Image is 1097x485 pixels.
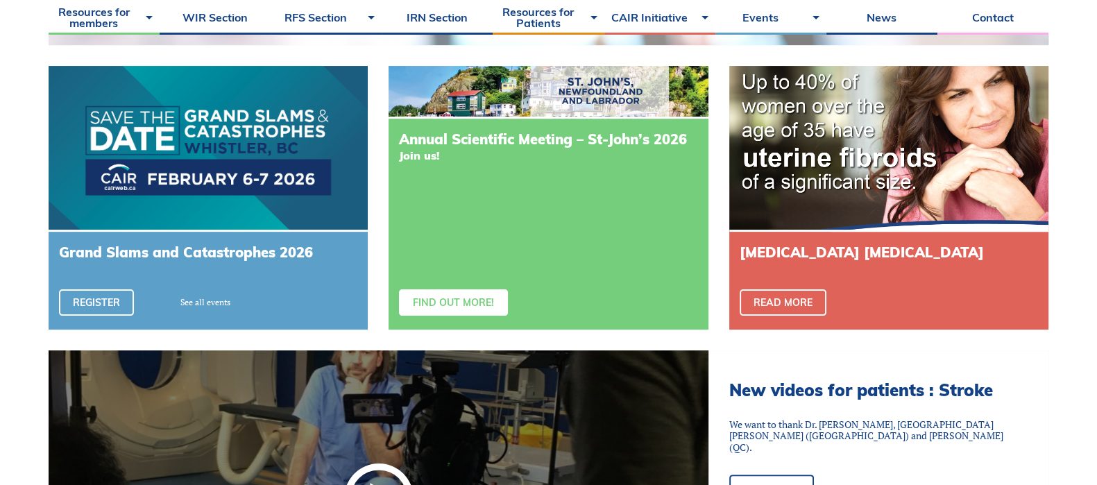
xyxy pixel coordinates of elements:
[740,289,826,316] a: Read more
[399,150,697,161] h3: Join us!
[729,419,1028,454] p: We want to thank Dr. [PERSON_NAME], [GEOGRAPHIC_DATA][PERSON_NAME] ([GEOGRAPHIC_DATA]) and [PERSO...
[59,246,357,259] h3: Grand Slams and Catastrophes 2026
[399,289,508,316] a: Find out more!
[740,246,1038,259] h3: [MEDICAL_DATA] [MEDICAL_DATA]
[180,298,230,307] a: See all events
[59,289,134,316] a: Register
[399,133,697,146] h3: Annual Scientific Meeting – St-John’s 2026
[729,382,1028,398] h3: New videos for patients : Stroke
